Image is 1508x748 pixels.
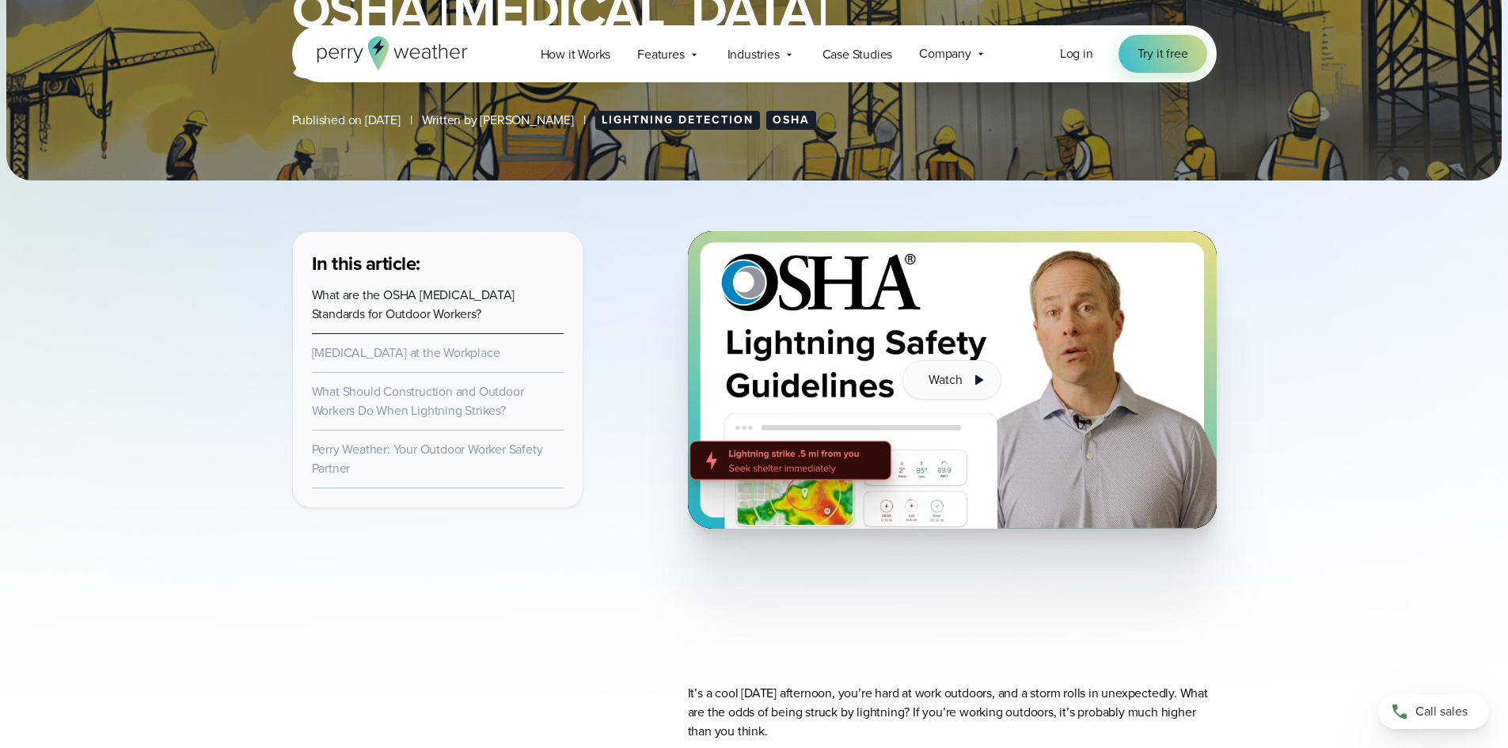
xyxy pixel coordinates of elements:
[919,44,971,63] span: Company
[1415,702,1468,721] span: Call sales
[583,111,586,130] span: |
[292,111,401,130] span: Published on [DATE]
[766,111,816,130] a: OSHA
[312,382,524,420] a: What Should Construction and Outdoor Workers Do When Lightning Strikes?
[637,45,684,64] span: Features
[422,111,574,130] span: Written by [PERSON_NAME]
[312,251,564,276] h3: In this article:
[541,45,611,64] span: How it Works
[1060,44,1093,63] a: Log in
[312,286,515,323] a: What are the OSHA [MEDICAL_DATA] Standards for Outdoor Workers?
[312,440,543,477] a: Perry Weather: Your Outdoor Worker Safety Partner
[809,38,906,70] a: Case Studies
[595,111,760,130] a: Lightning Detection
[1119,35,1207,73] a: Try it free
[1378,694,1489,729] a: Call sales
[902,360,1001,400] button: Watch
[929,370,962,389] span: Watch
[727,45,780,64] span: Industries
[527,38,625,70] a: How it Works
[312,344,500,362] a: [MEDICAL_DATA] at the Workplace
[822,45,893,64] span: Case Studies
[410,111,412,130] span: |
[1138,44,1188,63] span: Try it free
[688,684,1217,741] p: It’s a cool [DATE] afternoon, you’re hard at work outdoors, and a storm rolls in unexpectedly. Wh...
[688,554,1217,633] iframe: Listen to a Podcast on Lightning Safety for Outdoor Workers Video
